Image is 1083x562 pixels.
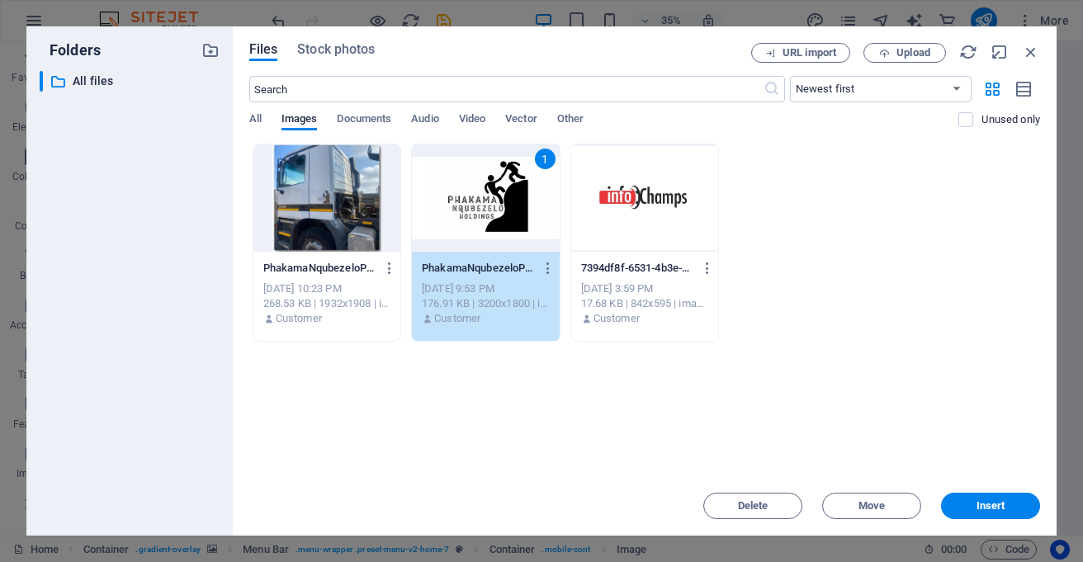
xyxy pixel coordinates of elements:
[959,43,977,61] i: Reload
[263,261,376,276] p: PhakamaNqubezeloProfile2-images-0-4VzwRvoUsKU1xKJCw4X1GQ.jpg
[783,48,836,58] span: URL import
[40,71,43,92] div: ​
[434,311,480,326] p: Customer
[581,296,708,311] div: 17.68 KB | 842x595 | image/jpeg
[276,311,322,326] p: Customer
[991,43,1009,61] i: Minimize
[535,149,556,169] div: 1
[505,109,537,132] span: Vector
[738,501,769,511] span: Delete
[281,109,318,132] span: Images
[1022,43,1040,61] i: Close
[858,501,885,511] span: Move
[703,493,802,519] button: Delete
[73,72,189,91] p: All files
[263,281,390,296] div: [DATE] 10:23 PM
[459,109,485,132] span: Video
[941,493,1040,519] button: Insert
[977,501,1005,511] span: Insert
[422,281,549,296] div: [DATE] 9:53 PM
[594,311,640,326] p: Customer
[581,281,708,296] div: [DATE] 3:59 PM
[422,296,549,311] div: 176.91 KB | 3200x1800 | image/jpeg
[422,261,534,276] p: PhakamaNqubezeloProfile2-images-8-WjqeozbGX9g7_jZBUbcYKQ.jpg
[981,112,1040,127] p: Displays only files that are not in use on the website. Files added during this session can still...
[337,109,391,132] span: Documents
[249,40,278,59] span: Files
[297,40,375,59] span: Stock photos
[411,109,438,132] span: Audio
[822,493,921,519] button: Move
[40,40,101,61] p: Folders
[896,48,930,58] span: Upload
[263,296,390,311] div: 268.53 KB | 1932x1908 | image/jpeg
[863,43,946,63] button: Upload
[581,261,693,276] p: 7394df8f-6531-4b3e-9448-717c3491f4d4-wTZt-rIB_1wqmpxgtNWGMw.jpg
[557,109,584,132] span: Other
[201,41,220,59] i: Create new folder
[751,43,850,63] button: URL import
[249,76,764,102] input: Search
[249,109,262,132] span: All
